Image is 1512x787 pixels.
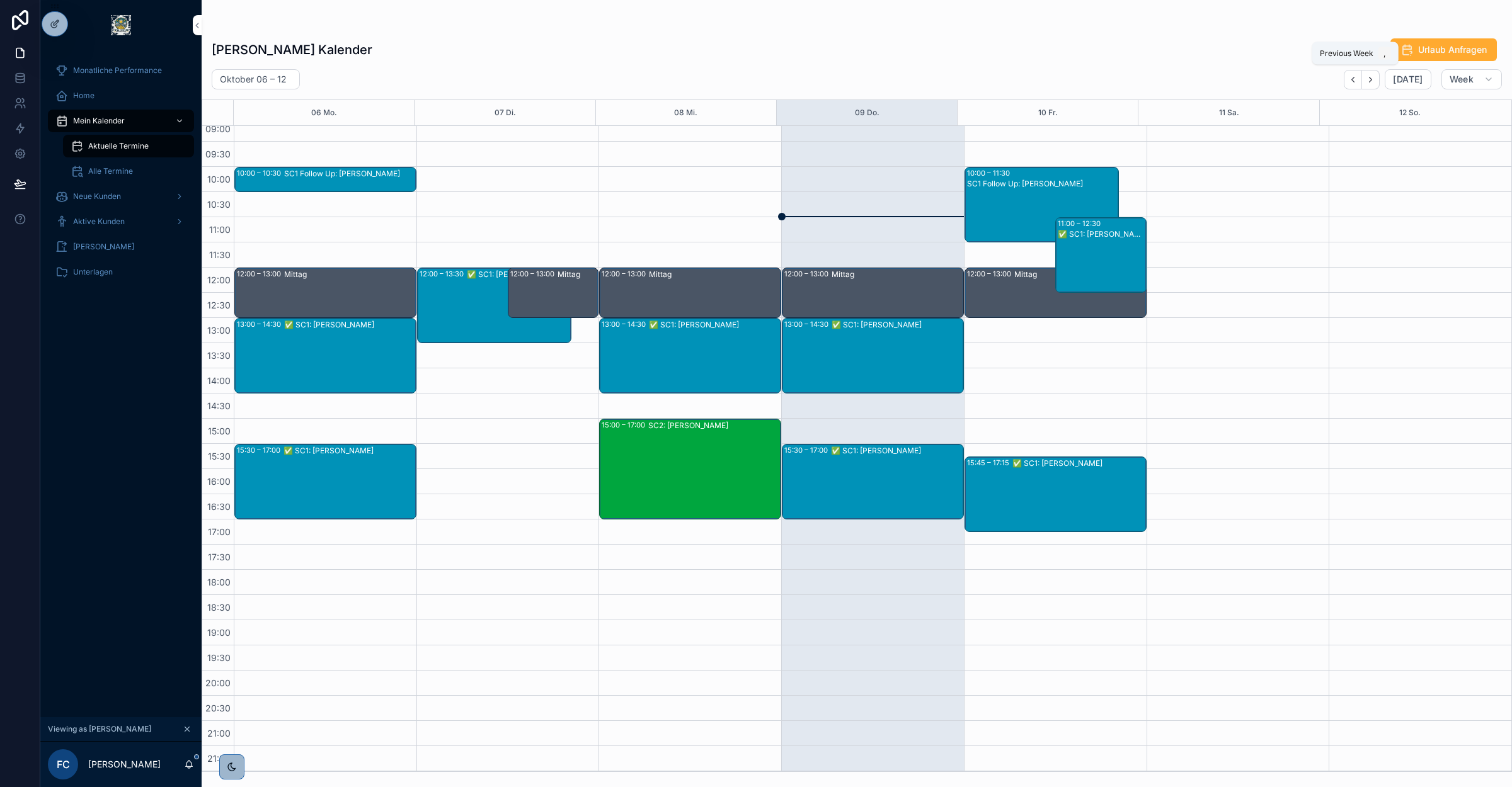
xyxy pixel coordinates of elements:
[40,50,202,300] div: scrollable content
[235,319,416,393] div: 13:00 – 14:30✅ SC1: [PERSON_NAME]
[73,91,94,101] span: Home
[420,269,467,279] div: 12:00 – 13:30
[1385,69,1431,89] button: [DATE]
[48,261,194,283] a: Unterlagen
[649,269,780,280] div: Mittag
[1393,74,1423,85] span: [DATE]
[237,445,283,455] div: 15:30 – 17:00
[204,300,234,310] span: 12:30
[204,501,234,512] span: 16:30
[784,445,831,455] div: 15:30 – 17:00
[1390,38,1497,61] button: Urlaub Anfragen
[855,100,879,125] button: 09 Do.
[202,677,234,688] span: 20:00
[48,110,194,132] a: Mein Kalender
[205,451,234,461] span: 15:30
[649,320,780,330] div: ✅ SC1: [PERSON_NAME]
[1056,218,1145,292] div: 11:00 – 12:30✅ SC1: [PERSON_NAME]
[1441,69,1502,89] button: Week
[1380,48,1390,59] span: ,
[1320,48,1373,59] span: Previous Week
[73,242,134,252] span: [PERSON_NAME]
[967,269,1014,279] div: 12:00 – 13:00
[48,235,194,258] a: [PERSON_NAME]
[73,65,162,76] span: Monatliche Performance
[204,375,234,386] span: 14:00
[967,168,1013,178] div: 10:00 – 11:30
[88,758,161,771] p: [PERSON_NAME]
[204,400,234,411] span: 14:30
[48,724,151,734] span: Viewing as [PERSON_NAME]
[73,267,113,277] span: Unterlagen
[1058,229,1145,239] div: ✅ SC1: [PERSON_NAME]
[48,185,194,208] a: Neue Kunden
[204,602,234,613] span: 18:30
[782,444,963,519] div: 15:30 – 17:00✅ SC1: [PERSON_NAME]
[204,174,234,184] span: 10:00
[1450,74,1474,85] span: Week
[782,268,963,317] div: 12:00 – 13:00Mittag
[1362,70,1380,89] button: Next
[602,319,649,329] div: 13:00 – 14:30
[57,757,70,772] span: FC
[284,169,415,179] div: SC1 Follow Up: [PERSON_NAME]
[648,421,780,431] div: SC2: [PERSON_NAME]
[63,160,194,183] a: Alle Termine
[967,179,1118,189] div: SC1 Follow Up: [PERSON_NAME]
[831,446,963,456] div: ✅ SC1: [PERSON_NAME]
[510,269,558,279] div: 12:00 – 13:00
[495,100,516,125] div: 07 Di.
[202,703,234,713] span: 20:30
[204,753,234,764] span: 21:30
[220,73,287,86] h2: Oktober 06 – 12
[206,249,234,260] span: 11:30
[235,268,416,317] div: 12:00 – 13:00Mittag
[48,210,194,233] a: Aktive Kunden
[48,84,194,107] a: Home
[832,320,963,330] div: ✅ SC1: [PERSON_NAME]
[418,268,571,343] div: 12:00 – 13:30✅ SC1: [PERSON_NAME]
[284,320,415,330] div: ✅ SC1: [PERSON_NAME]
[204,652,234,663] span: 19:30
[73,116,125,126] span: Mein Kalender
[1418,43,1487,56] span: Urlaub Anfragen
[1014,269,1145,280] div: Mittag
[63,135,194,157] a: Aktuelle Termine
[602,420,648,430] div: 15:00 – 17:00
[48,59,194,82] a: Monatliche Performance
[235,444,416,519] div: 15:30 – 17:00✅ SC1: [PERSON_NAME]
[674,100,697,125] button: 08 Mi.
[1058,218,1104,229] div: 11:00 – 12:30
[88,141,149,151] span: Aktuelle Termine
[508,268,598,317] div: 12:00 – 13:00Mittag
[283,446,415,456] div: ✅ SC1: [PERSON_NAME]
[206,224,234,235] span: 11:00
[1344,70,1362,89] button: Back
[204,199,234,210] span: 10:30
[204,325,234,336] span: 13:00
[965,268,1146,317] div: 12:00 – 13:00Mittag
[784,269,832,279] div: 12:00 – 13:00
[1219,100,1239,125] button: 11 Sa.
[205,526,234,537] span: 17:00
[1399,100,1421,125] button: 12 So.
[784,319,832,329] div: 13:00 – 14:30
[782,319,963,393] div: 13:00 – 14:30✅ SC1: [PERSON_NAME]
[558,269,597,280] div: Mittag
[600,419,781,519] div: 15:00 – 17:00SC2: [PERSON_NAME]
[1012,458,1145,468] div: ✅ SC1: [PERSON_NAME]
[311,100,337,125] button: 06 Mo.
[202,123,234,134] span: 09:00
[205,426,234,436] span: 15:00
[1038,100,1058,125] button: 10 Fr.
[832,269,963,280] div: Mittag
[204,627,234,638] span: 19:00
[73,217,125,227] span: Aktive Kunden
[111,15,131,35] img: App logo
[237,319,284,329] div: 13:00 – 14:30
[600,319,781,393] div: 13:00 – 14:30✅ SC1: [PERSON_NAME]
